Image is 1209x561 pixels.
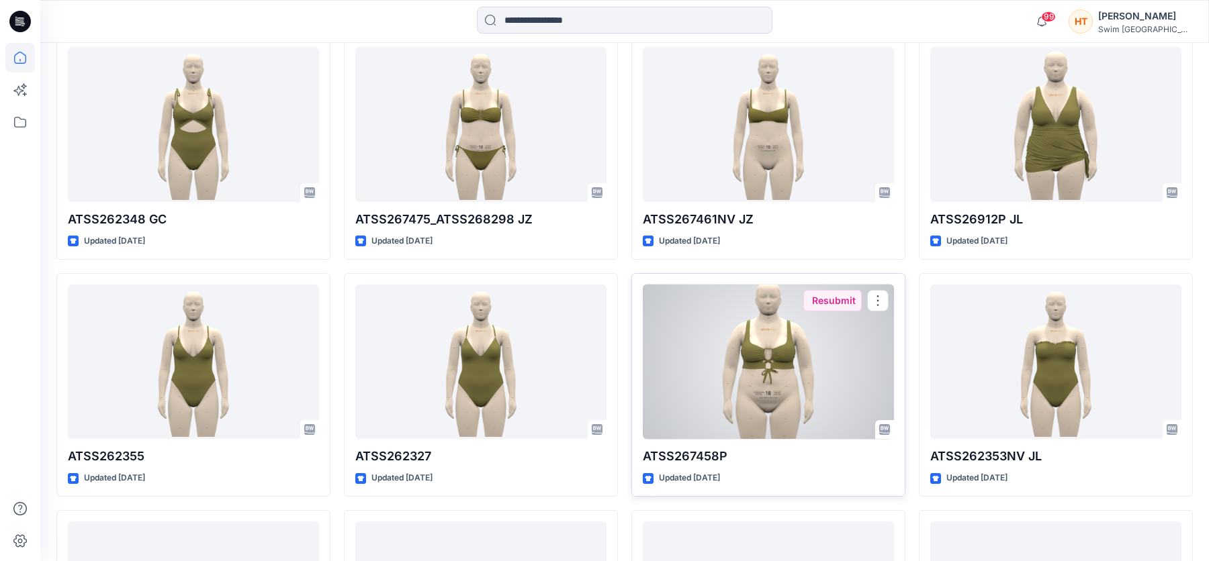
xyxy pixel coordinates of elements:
a: ATSS262327 [355,285,607,440]
a: ATSS267475_ATSS268298 JZ [355,47,607,202]
p: Updated [DATE] [659,471,720,485]
a: ATSS267461NV JZ [643,47,894,202]
p: Updated [DATE] [84,471,145,485]
div: HT [1069,9,1093,34]
div: [PERSON_NAME] [1098,8,1192,24]
p: ATSS267475_ATSS268298 JZ [355,210,607,229]
p: ATSS262348 GC [68,210,319,229]
p: Updated [DATE] [371,234,433,248]
p: ATSS26912P JL [930,210,1181,229]
div: Swim [GEOGRAPHIC_DATA] [1098,24,1192,34]
p: ATSS267461NV JZ [643,210,894,229]
p: ATSS262353NV JL [930,447,1181,466]
p: Updated [DATE] [659,234,720,248]
p: Updated [DATE] [946,471,1007,485]
a: ATSS26912P JL [930,47,1181,202]
p: ATSS267458P [643,447,894,466]
p: ATSS262327 [355,447,607,466]
a: ATSS267458P [643,285,894,440]
p: Updated [DATE] [84,234,145,248]
p: ATSS262355 [68,447,319,466]
a: ATSS262348 GC [68,47,319,202]
span: 99 [1041,11,1056,22]
p: Updated [DATE] [946,234,1007,248]
p: Updated [DATE] [371,471,433,485]
a: ATSS262355 [68,285,319,440]
a: ATSS262353NV JL [930,285,1181,440]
